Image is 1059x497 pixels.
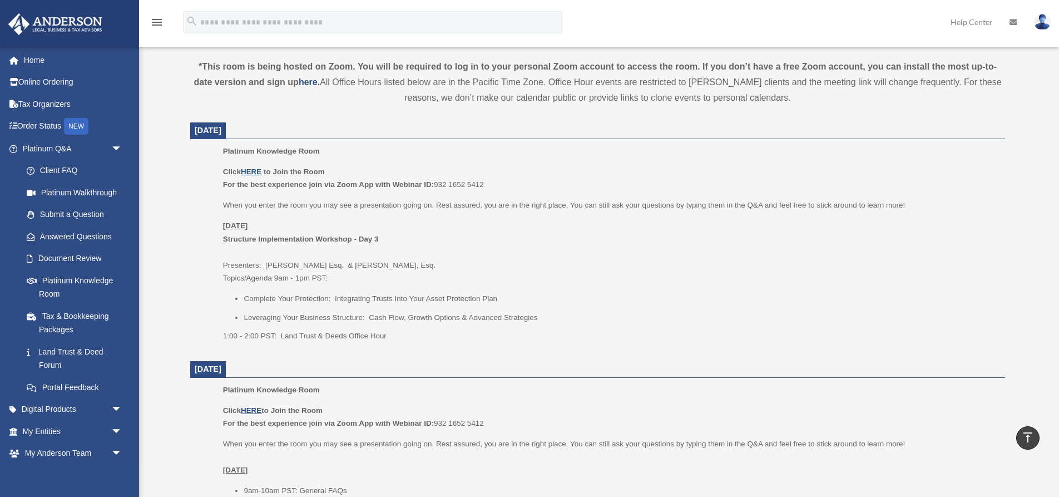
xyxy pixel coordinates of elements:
[1021,431,1035,444] i: vertical_align_top
[223,222,248,230] u: [DATE]
[111,398,133,421] span: arrow_drop_down
[223,404,997,430] p: 932 1652 5412
[64,118,88,135] div: NEW
[8,137,139,160] a: Platinum Q&Aarrow_drop_down
[111,442,133,465] span: arrow_drop_down
[195,365,221,373] span: [DATE]
[223,235,379,243] b: Structure Implementation Workshop - Day 3
[8,442,139,465] a: My Anderson Teamarrow_drop_down
[16,376,139,398] a: Portal Feedback
[16,181,139,204] a: Platinum Walkthrough
[186,15,198,27] i: search
[16,204,139,226] a: Submit a Question
[264,168,325,176] b: to Join the Room
[16,248,139,270] a: Document Review
[223,199,997,212] p: When you enter the room you may see a presentation going on. Rest assured, you are in the right p...
[223,406,323,415] b: Click to Join the Room
[195,126,221,135] span: [DATE]
[150,16,164,29] i: menu
[241,168,261,176] a: HERE
[111,420,133,443] span: arrow_drop_down
[223,180,434,189] b: For the best experience join via Zoom App with Webinar ID:
[16,160,139,182] a: Client FAQ
[318,77,320,87] strong: .
[223,219,997,285] p: Presenters: [PERSON_NAME] Esq. & [PERSON_NAME], Esq. Topics/Agenda 9am - 1pm PST:
[8,93,139,115] a: Tax Organizers
[223,168,264,176] b: Click
[8,420,139,442] a: My Entitiesarrow_drop_down
[16,341,139,376] a: Land Trust & Deed Forum
[8,398,139,421] a: Digital Productsarrow_drop_down
[223,165,997,191] p: 932 1652 5412
[1016,426,1040,450] a: vertical_align_top
[111,137,133,160] span: arrow_drop_down
[16,305,139,341] a: Tax & Bookkeeping Packages
[16,269,133,305] a: Platinum Knowledge Room
[299,77,318,87] a: here
[244,311,997,324] li: Leveraging Your Business Structure: Cash Flow, Growth Options & Advanced Strategies
[223,329,997,343] p: 1:00 - 2:00 PST: Land Trust & Deeds Office Hour
[223,386,320,394] span: Platinum Knowledge Room
[8,49,139,71] a: Home
[8,71,139,94] a: Online Ordering
[194,62,997,87] strong: *This room is being hosted on Zoom. You will be required to log in to your personal Zoom account ...
[223,147,320,155] span: Platinum Knowledge Room
[190,59,1005,106] div: All Office Hours listed below are in the Pacific Time Zone. Office Hour events are restricted to ...
[5,13,106,35] img: Anderson Advisors Platinum Portal
[223,437,997,477] p: When you enter the room you may see a presentation going on. Rest assured, you are in the right p...
[223,419,434,427] b: For the best experience join via Zoom App with Webinar ID:
[1034,14,1051,30] img: User Pic
[241,406,261,415] a: HERE
[16,225,139,248] a: Answered Questions
[8,115,139,138] a: Order StatusNEW
[244,292,997,306] li: Complete Your Protection: Integrating Trusts Into Your Asset Protection Plan
[223,466,248,474] u: [DATE]
[150,19,164,29] a: menu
